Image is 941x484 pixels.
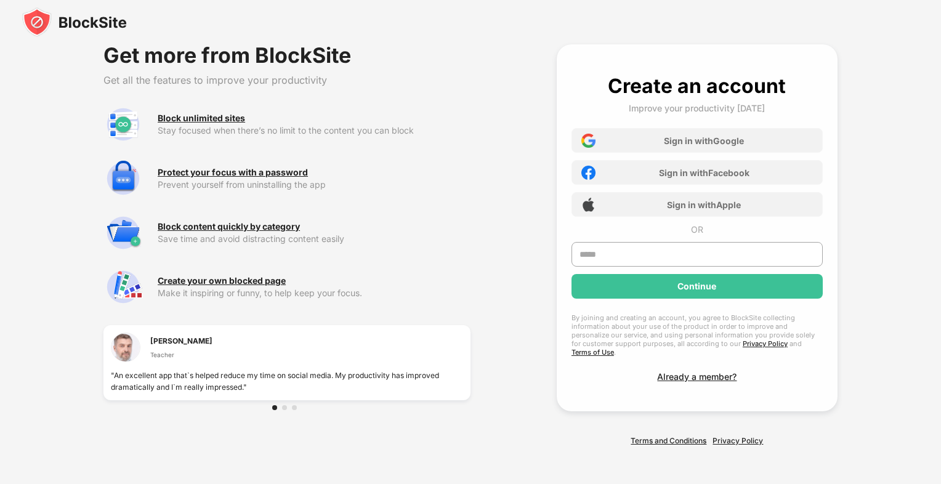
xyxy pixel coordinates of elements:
[103,44,470,67] div: Get more from BlockSite
[629,103,765,113] div: Improve your productivity [DATE]
[657,371,737,382] div: Already a member?
[581,166,596,180] img: facebook-icon.png
[103,267,143,307] img: premium-customize-block-page.svg
[22,7,127,37] img: blocksite-icon-black.svg
[150,335,212,347] div: [PERSON_NAME]
[713,436,763,445] a: Privacy Policy
[103,213,143,252] img: premium-category.svg
[111,333,140,362] img: testimonial-1.jpg
[158,288,470,298] div: Make it inspiring or funny, to help keep your focus.
[608,74,786,98] div: Create an account
[691,224,703,235] div: OR
[677,281,716,291] div: Continue
[743,339,788,348] a: Privacy Policy
[158,234,470,244] div: Save time and avoid distracting content easily
[103,105,143,144] img: premium-unlimited-blocklist.svg
[103,74,470,86] div: Get all the features to improve your productivity
[664,135,744,146] div: Sign in with Google
[150,350,212,360] div: Teacher
[631,436,706,445] a: Terms and Conditions
[571,348,614,357] a: Terms of Use
[659,167,749,178] div: Sign in with Facebook
[581,134,596,148] img: google-icon.png
[158,180,470,190] div: Prevent yourself from uninstalling the app
[667,200,741,210] div: Sign in with Apple
[581,198,596,212] img: apple-icon.png
[111,369,463,393] div: "An excellent app that`s helped reduce my time on social media. My productivity has improved dram...
[158,126,470,135] div: Stay focused when there’s no limit to the content you can block
[158,276,286,286] div: Create your own blocked page
[158,167,308,177] div: Protect your focus with a password
[103,159,143,198] img: premium-password-protection.svg
[158,113,245,123] div: Block unlimited sites
[571,313,823,357] div: By joining and creating an account, you agree to BlockSite collecting information about your use ...
[158,222,300,232] div: Block content quickly by category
